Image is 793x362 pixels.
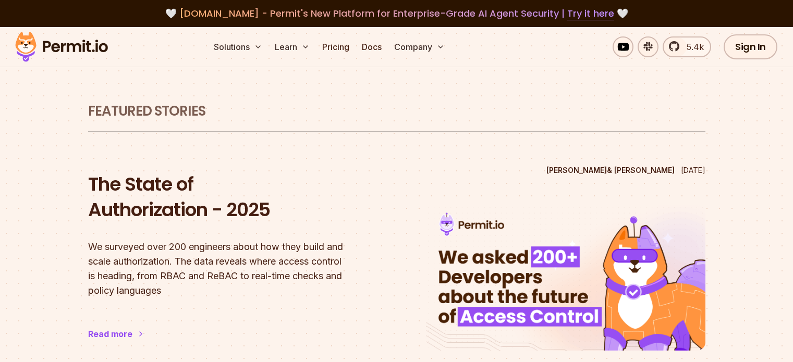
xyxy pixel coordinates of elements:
button: Company [390,36,449,57]
img: The State of Authorization - 2025 [426,205,705,351]
time: [DATE] [681,166,705,174]
span: [DOMAIN_NAME] - Permit's New Platform for Enterprise-Grade AI Agent Security | [179,7,614,20]
div: 🤍 🤍 [25,6,768,21]
button: Solutions [210,36,266,57]
button: Learn [271,36,314,57]
a: 5.4k [663,36,711,57]
a: Docs [358,36,386,57]
a: Pricing [318,36,353,57]
h2: The State of Authorization - 2025 [88,171,368,223]
a: Sign In [724,34,777,59]
img: Permit logo [10,29,113,65]
div: Read more [88,328,132,340]
h1: Featured Stories [88,102,705,121]
span: 5.4k [680,41,704,53]
a: Try it here [567,7,614,20]
p: We surveyed over 200 engineers about how they build and scale authorization. The data reveals whe... [88,240,368,298]
p: [PERSON_NAME] & [PERSON_NAME] [546,165,675,176]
